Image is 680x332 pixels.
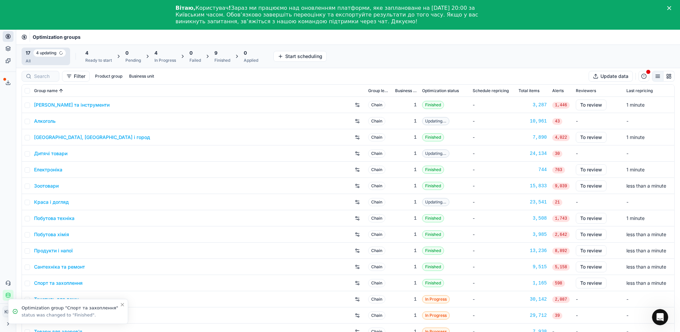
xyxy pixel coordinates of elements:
[395,215,417,222] div: 1
[34,183,59,189] a: Зоотовари
[422,279,444,287] span: Finished
[34,166,62,173] a: Електроніка
[470,97,516,113] td: -
[552,296,570,303] span: 2,087
[519,215,547,222] a: 3,508
[624,113,674,129] td: -
[470,162,516,178] td: -
[626,183,666,189] span: less than a minute
[395,118,417,124] div: 1
[125,58,141,63] div: Pending
[576,132,607,143] button: To review
[154,50,157,56] span: 4
[34,296,79,303] a: Текстиль для дому
[368,214,385,222] span: Chain
[368,166,385,174] span: Chain
[422,182,444,190] span: Finished
[422,133,444,141] span: Finished
[422,198,449,206] span: Updating...
[3,306,13,317] button: КM
[470,113,516,129] td: -
[470,243,516,259] td: -
[470,210,516,226] td: -
[244,50,247,56] span: 0
[368,88,390,93] span: Group level
[422,101,444,109] span: Finished
[519,166,547,173] div: 744
[573,291,624,307] td: -
[26,58,66,64] div: All
[470,259,516,275] td: -
[519,102,547,108] a: 3,287
[519,199,547,205] div: 23,541
[470,307,516,324] td: -
[422,149,449,158] span: Updating...
[368,133,385,141] span: Chain
[368,247,385,255] span: Chain
[368,101,385,109] span: Chain
[576,261,607,272] button: To review
[395,88,417,93] span: Business unit
[368,182,385,190] span: Chain
[176,5,494,25] div: Користувач Зараз ми працюємо над оновленням платформи, яке заплановане на [DATE] 20:00 за Київськ...
[126,72,157,80] button: Business unit
[368,263,385,271] span: Chain
[576,229,607,240] button: To review
[395,312,417,319] div: 1
[395,247,417,254] div: 1
[626,280,666,286] span: less than a minute
[552,248,570,254] span: 8,892
[154,58,176,63] div: In Progress
[552,150,562,157] span: 30
[395,134,417,141] div: 1
[552,264,570,271] span: 5,158
[92,72,125,80] button: Product group
[470,145,516,162] td: -
[34,215,75,222] a: Побутова техніка
[519,134,547,141] a: 7,890
[576,181,607,191] button: To review
[470,178,516,194] td: -
[576,164,607,175] button: To review
[368,149,385,158] span: Chain
[473,88,509,93] span: Schedule repricing
[244,58,258,63] div: Applied
[552,280,565,287] span: 598
[626,134,645,140] span: 1 minute
[552,183,570,190] span: 9,039
[519,118,547,124] a: 10,961
[626,88,653,93] span: Last repricing
[395,231,417,238] div: 1
[552,231,570,238] span: 2,642
[33,34,81,40] nav: breadcrumb
[368,279,385,287] span: Chain
[34,88,58,93] span: Group name
[34,73,55,80] input: Search
[422,263,444,271] span: Finished
[395,102,417,108] div: 1
[552,215,570,222] span: 1,743
[422,88,459,93] span: Optimization status
[519,88,539,93] span: Total items
[34,280,83,286] a: Спорт та захоплення
[519,264,547,270] div: 9,515
[552,199,562,206] span: 21
[589,71,633,82] button: Update data
[576,278,607,288] button: To review
[573,307,624,324] td: -
[34,102,110,108] a: [PERSON_NAME] та інструменти
[624,194,674,210] td: -
[519,296,547,303] a: 30,142
[519,231,547,238] a: 3,985
[176,5,196,11] b: Вітаю,
[395,280,417,286] div: 1
[395,150,417,157] div: 1
[576,100,607,110] button: To review
[422,295,450,303] span: In Progress
[118,301,126,309] button: Close toast
[58,87,64,94] button: Sorted by Group name ascending
[470,129,516,145] td: -
[34,199,69,205] a: Краса і догляд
